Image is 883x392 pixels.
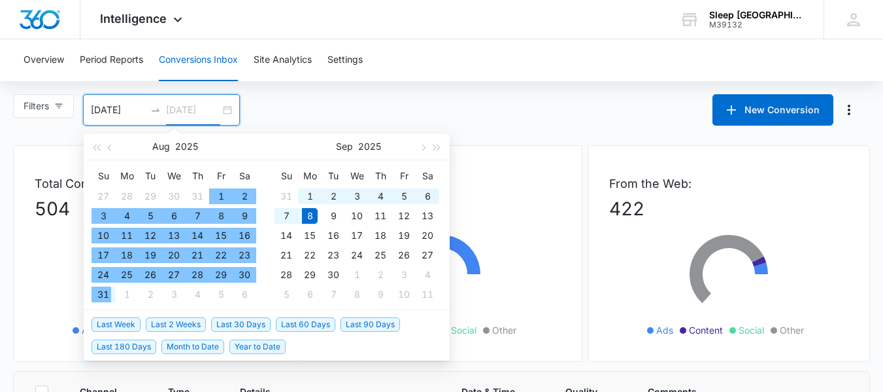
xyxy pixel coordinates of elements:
[186,206,209,226] td: 2025-08-07
[24,39,64,81] button: Overview
[237,287,252,302] div: 6
[302,287,318,302] div: 6
[139,265,162,285] td: 2025-08-26
[91,103,145,117] input: Start date
[115,166,139,187] th: Mo
[82,323,99,337] span: Ads
[369,245,392,265] td: 2025-09-25
[392,206,416,226] td: 2025-09-12
[275,285,298,304] td: 2025-10-05
[233,226,256,245] td: 2025-08-16
[92,285,115,304] td: 2025-08-31
[278,228,294,243] div: 14
[278,247,294,263] div: 21
[119,228,135,243] div: 11
[95,228,111,243] div: 10
[119,208,135,224] div: 4
[396,228,412,243] div: 19
[369,226,392,245] td: 2025-09-18
[656,323,673,337] span: Ads
[166,208,182,224] div: 6
[349,228,365,243] div: 17
[142,247,158,263] div: 19
[325,287,341,302] div: 7
[358,134,381,160] button: 2025
[115,187,139,206] td: 2025-07-28
[392,265,416,285] td: 2025-10-03
[416,187,439,206] td: 2025-09-06
[689,323,723,337] span: Content
[166,228,182,243] div: 13
[298,226,322,245] td: 2025-09-15
[237,208,252,224] div: 9
[92,166,115,187] th: Su
[92,245,115,265] td: 2025-08-17
[275,187,298,206] td: 2025-08-31
[190,228,205,243] div: 14
[302,228,318,243] div: 15
[213,208,229,224] div: 8
[162,265,186,285] td: 2025-08-27
[373,287,388,302] div: 9
[190,267,205,283] div: 28
[278,267,294,283] div: 28
[392,226,416,245] td: 2025-09-19
[325,208,341,224] div: 9
[780,323,804,337] span: Other
[739,323,764,337] span: Social
[298,265,322,285] td: 2025-09-29
[35,195,274,223] p: 504
[35,175,274,192] p: Total Conversions:
[275,206,298,226] td: 2025-09-07
[420,188,435,204] div: 6
[233,265,256,285] td: 2025-08-30
[345,265,369,285] td: 2025-10-01
[92,317,141,332] span: Last Week
[115,265,139,285] td: 2025-08-25
[392,166,416,187] th: Fr
[420,267,435,283] div: 4
[302,267,318,283] div: 29
[276,317,335,332] span: Last 60 Days
[420,247,435,263] div: 27
[166,267,182,283] div: 27
[709,10,805,20] div: account name
[420,287,435,302] div: 11
[298,245,322,265] td: 2025-09-22
[166,103,220,117] input: End date
[233,285,256,304] td: 2025-09-06
[278,188,294,204] div: 31
[336,134,353,160] button: Sep
[162,245,186,265] td: 2025-08-20
[139,285,162,304] td: 2025-09-02
[190,208,205,224] div: 7
[159,39,238,81] button: Conversions Inbox
[345,166,369,187] th: We
[119,267,135,283] div: 25
[152,134,170,160] button: Aug
[186,187,209,206] td: 2025-07-31
[190,287,205,302] div: 4
[302,188,318,204] div: 1
[369,265,392,285] td: 2025-10-02
[146,317,206,332] span: Last 2 Weeks
[209,285,233,304] td: 2025-09-05
[369,166,392,187] th: Th
[139,245,162,265] td: 2025-08-19
[115,245,139,265] td: 2025-08-18
[161,340,224,354] span: Month to Date
[492,323,516,337] span: Other
[349,287,365,302] div: 8
[139,166,162,187] th: Tu
[209,245,233,265] td: 2025-08-22
[150,105,161,115] span: swap-right
[298,187,322,206] td: 2025-09-01
[80,39,143,81] button: Period Reports
[278,287,294,302] div: 5
[396,247,412,263] div: 26
[451,323,476,337] span: Social
[119,287,135,302] div: 1
[373,228,388,243] div: 18
[162,187,186,206] td: 2025-07-30
[396,267,412,283] div: 3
